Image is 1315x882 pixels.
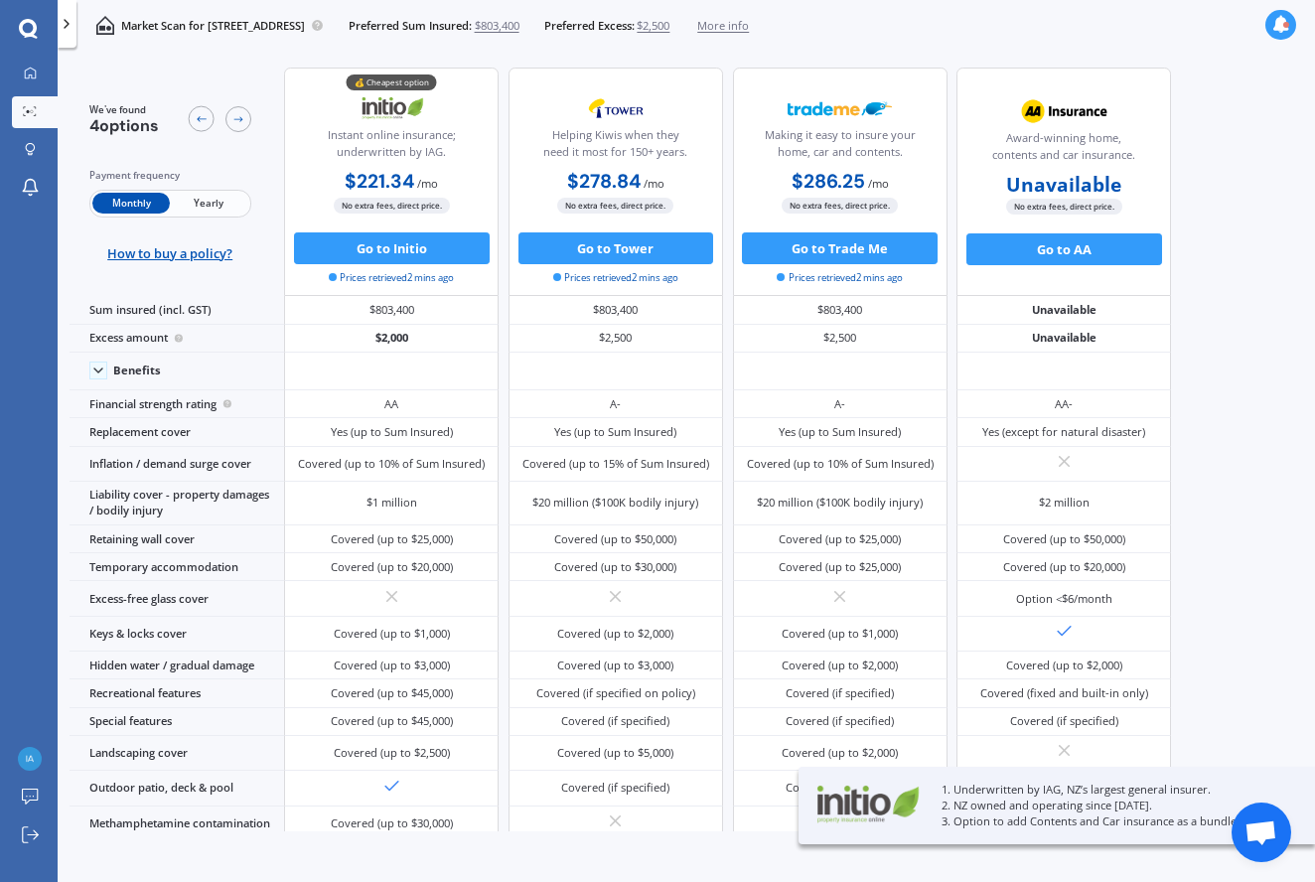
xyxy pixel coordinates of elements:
[746,127,933,167] div: Making it easy to insure your home, car and contents.
[970,130,1157,170] div: Award-winning home, contents and car insurance.
[349,18,472,34] span: Preferred Sum Insured:
[966,233,1162,265] button: Go to AA
[509,325,723,353] div: $2,500
[113,364,161,377] div: Benefits
[788,88,893,128] img: Trademe.webp
[121,18,305,34] p: Market Scan for [STREET_ADDRESS]
[70,525,284,553] div: Retaining wall cover
[70,652,284,679] div: Hidden water / gradual damage
[70,708,284,736] div: Special features
[1011,91,1116,131] img: AA.webp
[868,176,889,191] span: / mo
[475,18,519,34] span: $803,400
[334,198,450,213] span: No extra fees, direct price.
[567,169,641,194] b: $278.84
[786,685,894,701] div: Covered (if specified)
[366,495,417,511] div: $1 million
[89,115,159,136] span: 4 options
[834,396,845,412] div: A-
[786,780,894,796] div: Covered (if specified)
[779,531,901,547] div: Covered (up to $25,000)
[792,169,865,194] b: $286.25
[284,325,499,353] div: $2,000
[70,679,284,707] div: Recreational features
[942,782,1275,798] p: 1. Underwritten by IAG, NZ’s largest general insurer.
[557,198,673,213] span: No extra fees, direct price.
[777,271,902,285] span: Prices retrieved 2 mins ago
[782,626,898,642] div: Covered (up to $1,000)
[107,245,232,261] span: How to buy a policy?
[70,581,284,616] div: Excess-free glass cover
[536,685,695,701] div: Covered (if specified on policy)
[522,456,709,472] div: Covered (up to 15% of Sum Insured)
[334,626,450,642] div: Covered (up to $1,000)
[1055,396,1073,412] div: AA-
[553,271,678,285] span: Prices retrieved 2 mins ago
[956,296,1171,324] div: Unavailable
[557,626,673,642] div: Covered (up to $2,000)
[70,807,284,841] div: Methamphetamine contamination
[557,745,673,761] div: Covered (up to $5,000)
[70,390,284,418] div: Financial strength rating
[779,424,901,440] div: Yes (up to Sum Insured)
[95,16,114,35] img: home-and-contents.b802091223b8502ef2dd.svg
[982,424,1145,440] div: Yes (except for natural disaster)
[331,424,453,440] div: Yes (up to Sum Insured)
[70,296,284,324] div: Sum insured (incl. GST)
[298,127,485,167] div: Instant online insurance; underwritten by IAG.
[89,168,251,184] div: Payment frequency
[89,103,159,117] span: We've found
[1003,531,1125,547] div: Covered (up to $50,000)
[557,658,673,673] div: Covered (up to $3,000)
[70,325,284,353] div: Excess amount
[331,685,453,701] div: Covered (up to $45,000)
[782,658,898,673] div: Covered (up to $2,000)
[733,325,948,353] div: $2,500
[757,495,923,511] div: $20 million ($100K bodily injury)
[942,813,1275,829] p: 3. Option to add Contents and Car insurance as a bundle.
[742,232,938,264] button: Go to Trade Me
[1039,495,1090,511] div: $2 million
[532,495,698,511] div: $20 million ($100K bodily injury)
[347,74,437,90] div: 💰 Cheapest option
[1003,559,1125,575] div: Covered (up to $20,000)
[779,559,901,575] div: Covered (up to $25,000)
[331,559,453,575] div: Covered (up to $20,000)
[747,456,934,472] div: Covered (up to 10% of Sum Insured)
[554,531,676,547] div: Covered (up to $50,000)
[1232,803,1291,862] div: Open chat
[70,771,284,806] div: Outdoor patio, deck & pool
[298,456,485,472] div: Covered (up to 10% of Sum Insured)
[70,617,284,652] div: Keys & locks cover
[980,685,1148,701] div: Covered (fixed and built-in only)
[340,88,445,128] img: Initio.webp
[1006,199,1122,214] span: No extra fees, direct price.
[331,815,453,831] div: Covered (up to $30,000)
[518,232,714,264] button: Go to Tower
[782,198,898,213] span: No extra fees, direct price.
[345,169,414,194] b: $221.34
[18,747,42,771] img: f4cb5311067427032b4c1587f9117781
[92,193,170,214] span: Monthly
[1006,658,1122,673] div: Covered (up to $2,000)
[697,18,749,34] span: More info
[1006,177,1121,193] b: Unavailable
[1016,591,1112,607] div: Option <$6/month
[1010,713,1118,729] div: Covered (if specified)
[294,232,490,264] button: Go to Initio
[284,296,499,324] div: $803,400
[522,127,709,167] div: Helping Kiwis when they need it most for 150+ years.
[70,553,284,581] div: Temporary accommodation
[329,271,454,285] span: Prices retrieved 2 mins ago
[331,713,453,729] div: Covered (up to $45,000)
[811,780,923,827] img: Initio.webp
[417,176,438,191] span: / mo
[786,713,894,729] div: Covered (if specified)
[70,447,284,482] div: Inflation / demand surge cover
[733,296,948,324] div: $803,400
[70,736,284,771] div: Landscaping cover
[334,658,450,673] div: Covered (up to $3,000)
[170,193,247,214] span: Yearly
[331,531,453,547] div: Covered (up to $25,000)
[610,396,621,412] div: A-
